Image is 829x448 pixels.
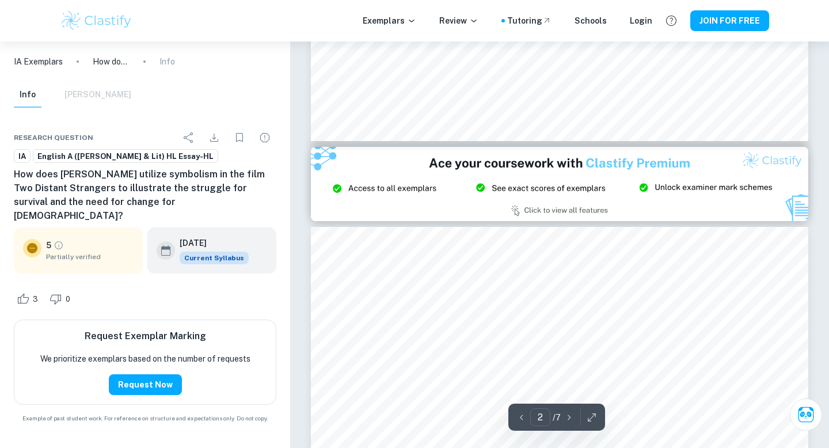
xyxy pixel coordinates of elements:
button: Info [14,82,41,108]
a: Grade partially verified [54,240,64,250]
div: Download [203,126,226,149]
img: Clastify logo [60,9,133,32]
button: Ask Clai [790,398,822,431]
button: Request Now [109,374,182,395]
button: Help and Feedback [661,11,681,31]
a: IA Exemplars [14,55,63,68]
div: Report issue [253,126,276,149]
span: 3 [26,294,44,305]
span: Research question [14,132,93,143]
a: Login [630,14,652,27]
span: English A ([PERSON_NAME] & Lit) HL Essay-HL [33,151,218,162]
p: Info [159,55,175,68]
h6: Request Exemplar Marking [85,329,206,343]
div: This exemplar is based on the current syllabus. Feel free to refer to it for inspiration/ideas wh... [180,252,249,264]
p: / 7 [553,411,561,424]
button: JOIN FOR FREE [690,10,769,31]
p: How does [PERSON_NAME] utilize symbolism in the film Two Distant Strangers to illustrate the stru... [93,55,130,68]
a: Schools [575,14,607,27]
p: Review [439,14,478,27]
span: Partially verified [46,252,134,262]
a: English A ([PERSON_NAME] & Lit) HL Essay-HL [33,149,218,164]
img: Ad [311,147,808,222]
p: We prioritize exemplars based on the number of requests [40,352,250,365]
div: Dislike [47,290,77,308]
div: Bookmark [228,126,251,149]
div: Share [177,126,200,149]
h6: How does [PERSON_NAME] utilize symbolism in the film Two Distant Strangers to illustrate the stru... [14,168,276,223]
span: Current Syllabus [180,252,249,264]
span: Example of past student work. For reference on structure and expectations only. Do not copy. [14,414,276,423]
a: Tutoring [507,14,552,27]
a: IA [14,149,31,164]
p: 5 [46,239,51,252]
div: Like [14,290,44,308]
h6: [DATE] [180,237,239,249]
p: Exemplars [363,14,416,27]
span: IA [14,151,30,162]
span: 0 [59,294,77,305]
